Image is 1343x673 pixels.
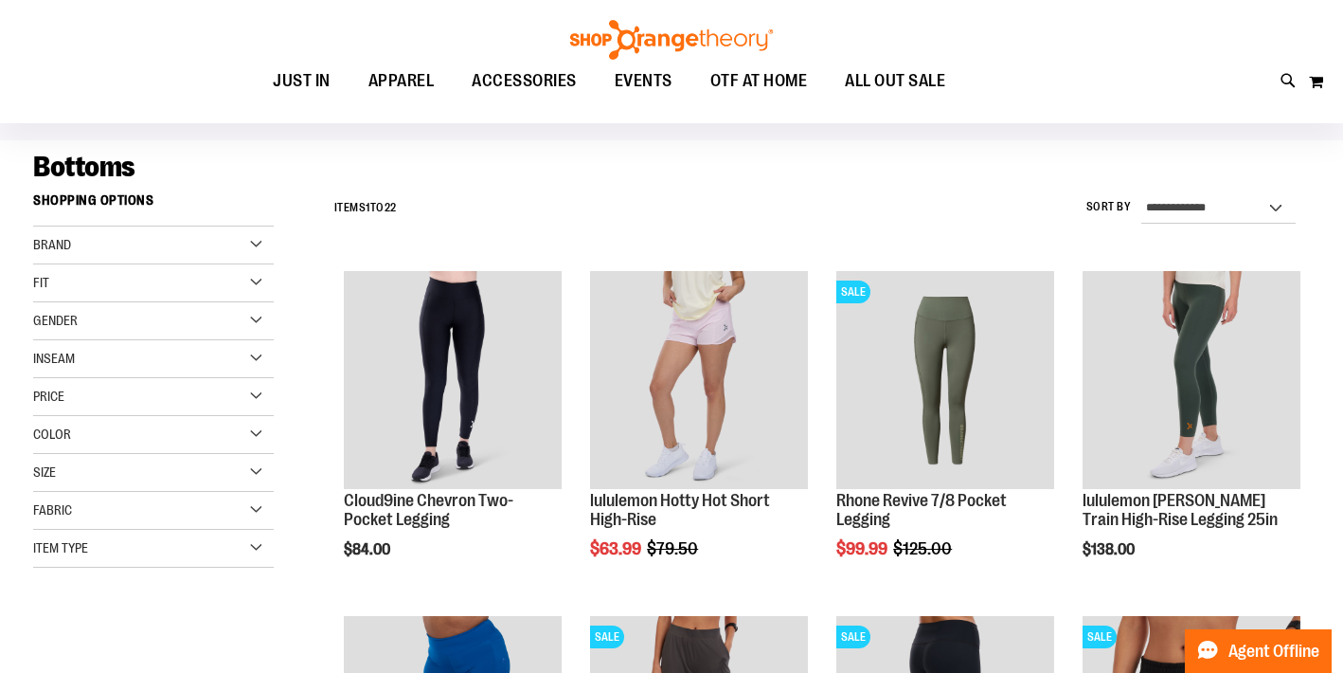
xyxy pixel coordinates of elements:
[334,193,397,223] h2: Items to
[33,351,75,366] span: Inseam
[344,491,513,529] a: Cloud9ine Chevron Two-Pocket Legging
[710,60,808,102] span: OTF AT HOME
[1083,271,1300,489] img: Main view of 2024 October lululemon Wunder Train High-Rise
[1185,629,1332,673] button: Agent Offline
[1083,271,1300,492] a: Main view of 2024 October lululemon Wunder Train High-Rise
[1086,199,1132,215] label: Sort By
[334,262,571,606] div: product
[590,271,808,492] a: lululemon Hotty Hot Short High-Rise
[836,491,1007,529] a: Rhone Revive 7/8 Pocket Legging
[33,389,64,404] span: Price
[344,541,393,558] span: $84.00
[366,201,370,214] span: 1
[836,271,1054,489] img: Rhone Revive 7/8 Pocket Legging
[368,60,435,102] span: APPAREL
[615,60,672,102] span: EVENTS
[590,539,644,558] span: $63.99
[33,151,135,183] span: Bottoms
[590,626,624,648] span: SALE
[647,539,701,558] span: $79.50
[581,262,817,606] div: product
[1073,262,1310,606] div: product
[33,540,88,555] span: Item Type
[33,275,49,290] span: Fit
[385,201,397,214] span: 22
[273,60,331,102] span: JUST IN
[33,313,78,328] span: Gender
[1083,491,1278,529] a: lululemon [PERSON_NAME] Train High-Rise Legging 25in
[33,464,56,480] span: Size
[836,271,1054,492] a: Rhone Revive 7/8 Pocket LeggingSALE
[845,60,945,102] span: ALL OUT SALE
[33,427,71,442] span: Color
[472,60,577,102] span: ACCESSORIES
[836,539,890,558] span: $99.99
[33,502,72,518] span: Fabric
[827,262,1064,606] div: product
[344,271,562,489] img: Cloud9ine Chevron Two-Pocket Legging
[1083,626,1117,648] span: SALE
[590,271,808,489] img: lululemon Hotty Hot Short High-Rise
[33,184,274,227] strong: Shopping Options
[893,539,955,558] span: $125.00
[836,626,870,648] span: SALE
[344,271,562,492] a: Cloud9ine Chevron Two-Pocket Legging
[590,491,770,529] a: lululemon Hotty Hot Short High-Rise
[33,237,71,252] span: Brand
[836,281,870,303] span: SALE
[1083,541,1137,558] span: $138.00
[1228,643,1319,661] span: Agent Offline
[567,20,776,60] img: Shop Orangetheory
